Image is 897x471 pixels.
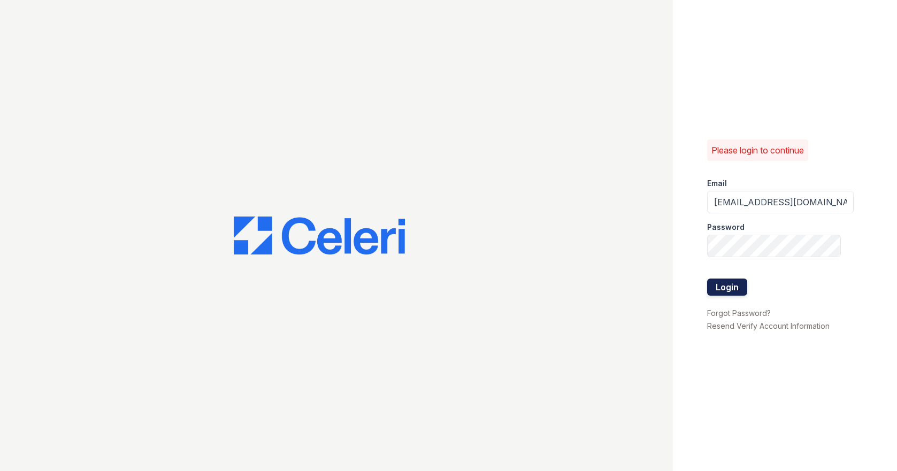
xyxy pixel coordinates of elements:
[711,144,804,157] p: Please login to continue
[707,279,747,296] button: Login
[707,321,830,330] a: Resend Verify Account Information
[707,308,771,318] a: Forgot Password?
[707,178,727,189] label: Email
[707,222,745,233] label: Password
[234,217,405,255] img: CE_Logo_Blue-a8612792a0a2168367f1c8372b55b34899dd931a85d93a1a3d3e32e68fde9ad4.png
